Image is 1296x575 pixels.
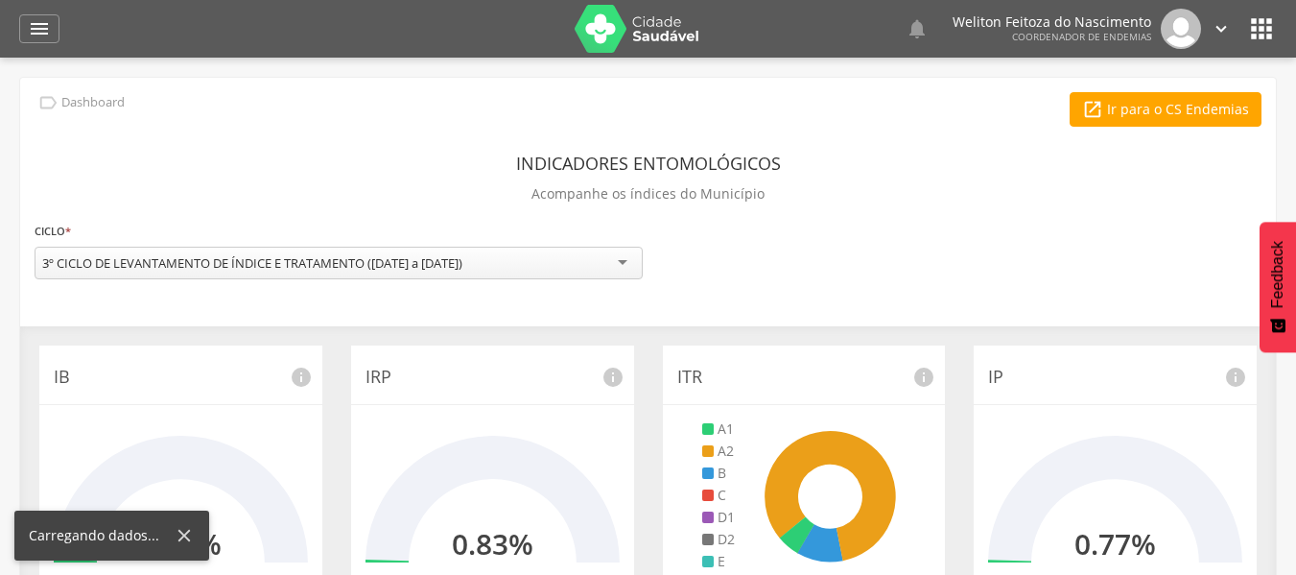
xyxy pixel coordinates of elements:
i:  [906,17,929,40]
li: A1 [702,419,735,439]
a:  [19,14,59,43]
p: ITR [677,365,931,390]
i: info [601,366,624,389]
li: D2 [702,530,735,549]
h2: 0.83% [452,528,533,560]
label: Ciclo [35,221,71,242]
i:  [37,92,59,113]
span: Feedback [1269,241,1286,308]
span: Coordenador de Endemias [1012,30,1151,43]
a:  [906,9,929,49]
li: E [702,552,735,571]
li: A2 [702,442,735,461]
i: info [1224,366,1247,389]
p: Acompanhe os índices do Município [531,180,765,207]
p: Weliton Feitoza do Nascimento [953,15,1151,29]
p: Dashboard [61,95,125,110]
p: IRP [365,365,620,390]
p: IB [54,365,308,390]
div: 3º CICLO DE LEVANTAMENTO DE ÍNDICE E TRATAMENTO ([DATE] a [DATE]) [42,254,462,272]
h2: 0.77% [1074,528,1156,560]
div: Carregando dados... [29,526,174,545]
a: Ir para o CS Endemias [1070,92,1261,127]
button: Feedback - Mostrar pesquisa [1260,222,1296,352]
i:  [1246,13,1277,44]
i: info [912,366,935,389]
i:  [1082,99,1103,120]
li: B [702,464,735,483]
a:  [1211,9,1232,49]
i:  [28,17,51,40]
header: Indicadores Entomológicos [516,146,781,180]
p: IP [988,365,1242,390]
i: info [290,366,313,389]
li: C [702,486,735,505]
i:  [1211,18,1232,39]
li: D1 [702,508,735,527]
